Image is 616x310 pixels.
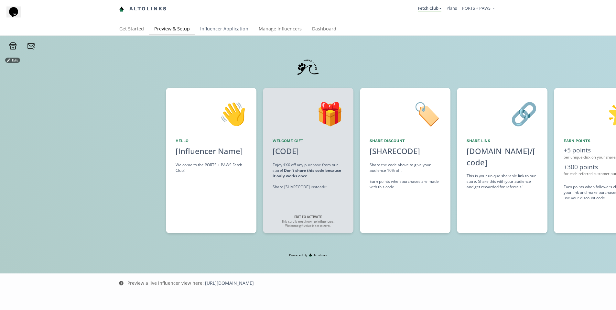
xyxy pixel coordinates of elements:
[462,5,491,11] span: PORTS + PAWS
[127,280,254,286] div: Preview a live influencer view here:
[462,5,494,13] a: PORTS + PAWS
[276,215,340,228] div: This card is not shown to influencers. Welcome gift value is set to zero.
[289,253,307,257] span: Powered By
[273,162,344,190] div: Enjoy $XX off any purchase from our store! Share [SHARECODE] instead ☞
[370,138,441,144] div: Share Discount
[418,5,441,12] a: Fetch Club
[119,6,124,12] img: favicon-32x32.png
[176,162,247,173] div: Welcome to the PORTS + PAWS Fetch Club!
[176,146,247,157] div: [Influencer Name]
[273,97,344,130] div: 🎁
[114,23,149,36] a: Get Started
[119,4,168,14] a: Altolinks
[254,23,307,36] a: Manage Influencers
[467,138,538,144] div: Share Link
[309,253,312,257] img: favicon-32x32.png
[5,58,20,63] button: Edit
[149,23,195,36] a: Preview & Setup
[314,253,327,257] span: Altolinks
[195,23,254,36] a: Influencer Application
[467,97,538,130] div: 🔗
[294,215,322,219] strong: EDIT TO ACTIVATE
[6,6,27,26] iframe: chat widget
[307,23,341,36] a: Dashboard
[176,138,247,144] div: Hello
[205,280,254,286] a: [URL][DOMAIN_NAME]
[176,97,247,130] div: 👋
[370,162,441,190] div: Share the code above to give your audience 10% off. Earn points when purchases are made with this...
[467,173,538,190] div: This is your unique sharable link to our store. Share this with your audience and get rewarded fo...
[273,138,344,144] div: Welcome Gift
[370,97,441,130] div: 🏷️
[370,146,420,157] div: [SHARECODE]
[296,55,320,79] img: 3tHQrn6uuTer
[467,146,538,168] div: [DOMAIN_NAME]/[code]
[273,168,341,179] strong: Don't share this code because it only works once.
[269,146,303,157] div: [CODE]
[447,5,457,11] a: Plans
